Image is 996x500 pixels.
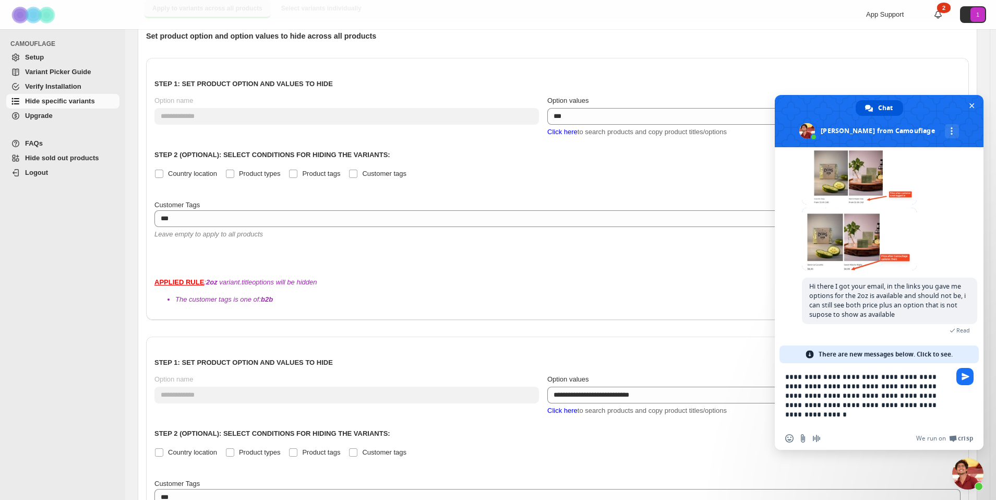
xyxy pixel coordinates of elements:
img: Camouflage [8,1,61,29]
p: Step 1: Set product option and values to hide [154,79,961,89]
span: FAQs [25,139,43,147]
a: We run onCrisp [916,434,973,443]
span: Customer Tags [154,201,200,209]
span: Chat [878,100,893,116]
a: Setup [6,50,119,65]
b: 2oz [206,278,218,286]
span: Customer Tags [154,480,200,487]
button: Avatar with initials 1 [960,6,986,23]
span: Logout [25,169,48,176]
b: b2b [261,295,273,303]
span: App Support [866,10,904,18]
span: Product tags [302,448,340,456]
span: Read [956,327,970,334]
span: CAMOUFLAGE [10,40,120,48]
a: Upgrade [6,109,119,123]
textarea: Compose your message... [785,363,952,427]
span: Country location [168,448,217,456]
p: Step 2 (Optional): Select conditions for hiding the variants: [154,150,961,160]
a: Verify Installation [6,79,119,94]
a: Close chat [952,458,983,490]
span: Customer tags [362,448,406,456]
span: We run on [916,434,946,443]
span: Click here [547,128,578,136]
a: Hide specific variants [6,94,119,109]
span: Hide specific variants [25,97,95,105]
span: There are new messages below. Click to see. [819,346,953,363]
p: Step 1: Set product option and values to hide [154,358,961,368]
text: 1 [976,11,979,18]
span: Setup [25,53,44,61]
span: Option values [547,375,589,383]
span: Leave empty to apply to all products [154,230,263,238]
span: Hide sold out products [25,154,99,162]
p: Step 2 (Optional): Select conditions for hiding the variants: [154,428,961,439]
span: Audio message [812,434,821,443]
a: FAQs [6,136,119,151]
span: Hi there I got your email, in the links you gave me options for the 2oz is available and should n... [809,282,966,319]
span: Product types [239,170,281,177]
a: 2 [933,9,943,20]
span: Click here [547,407,578,414]
span: Option name [154,375,193,383]
span: Product tags [302,170,340,177]
span: Send [956,368,974,385]
p: Set product option and option values to hide across all products [146,31,969,41]
span: Upgrade [25,112,53,120]
a: Chat [856,100,903,116]
strong: APPLIED RULE [154,278,204,286]
div: 2 [937,3,951,13]
span: to search products and copy product titles/options [547,407,727,414]
span: Close chat [966,100,977,111]
span: Country location [168,170,217,177]
a: Variant Picker Guide [6,65,119,79]
span: Customer tags [362,170,406,177]
span: Verify Installation [25,82,81,90]
span: The customer tags is one of: [175,295,273,303]
span: to search products and copy product titles/options [547,128,727,136]
a: Logout [6,165,119,180]
a: Hide sold out products [6,151,119,165]
div: : variant.title options will be hidden [154,277,961,305]
span: Insert an emoji [785,434,794,443]
span: Crisp [958,434,973,443]
span: Avatar with initials 1 [970,7,985,22]
span: Option name [154,97,193,104]
span: Variant Picker Guide [25,68,91,76]
span: Product types [239,448,281,456]
span: Option values [547,97,589,104]
span: Send a file [799,434,807,443]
